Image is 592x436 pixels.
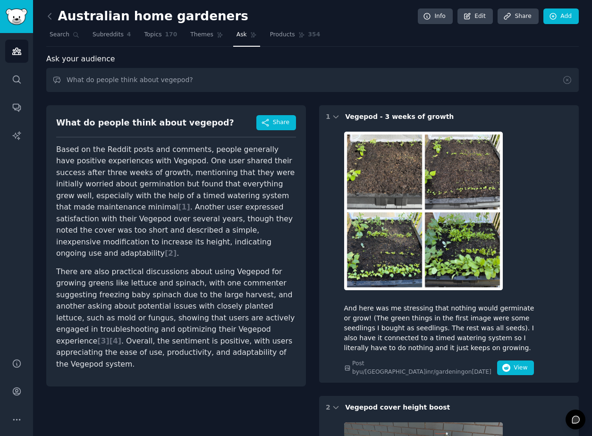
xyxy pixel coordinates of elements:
div: 2 [326,402,330,412]
a: View [497,366,534,373]
button: View [497,361,534,376]
span: Ask [237,31,247,39]
span: 354 [308,31,321,39]
div: And here was me stressing that nothing would germinate or grow! (The green things in the first im... [344,303,534,353]
span: Topics [144,31,161,39]
h2: Australian home gardeners [46,9,248,24]
a: Edit [457,8,493,25]
img: GummySearch logo [6,8,27,25]
span: [ 3 ] [97,336,109,345]
a: Ask [233,27,260,47]
a: Subreddits4 [89,27,134,47]
p: Based on the Reddit posts and comments, people generally have positive experiences with Vegepod. ... [56,144,296,260]
span: Products [270,31,295,39]
span: Search [50,31,69,39]
a: Products354 [267,27,323,47]
span: [ 2 ] [165,249,177,258]
a: Share [498,8,538,25]
a: Info [418,8,453,25]
a: Themes [187,27,227,47]
a: Search [46,27,83,47]
span: Share [273,118,289,127]
input: Ask this audience a question... [46,68,579,92]
span: Subreddits [93,31,124,39]
span: [ 4 ] [110,336,121,345]
a: Topics170 [141,27,180,47]
a: Add [543,8,579,25]
button: Share [256,115,296,130]
p: There are also practical discussions about using Vegepod for growing greens like lettuce and spin... [56,266,296,370]
div: 1 [326,112,330,122]
span: Vegepod - 3 weeks of growth [345,113,454,120]
img: Vegepod - 3 weeks of growth [344,132,503,290]
span: [ 1 ] [178,202,190,211]
span: Themes [190,31,213,39]
span: 4 [127,31,131,39]
span: 170 [165,31,178,39]
div: What do people think about vegepod? [56,117,234,129]
span: Vegepod cover height boost [345,403,450,411]
span: Ask your audience [46,53,115,65]
div: Post by u/[GEOGRAPHIC_DATA] in r/gardening on [DATE] [352,360,497,376]
span: View [514,364,527,372]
